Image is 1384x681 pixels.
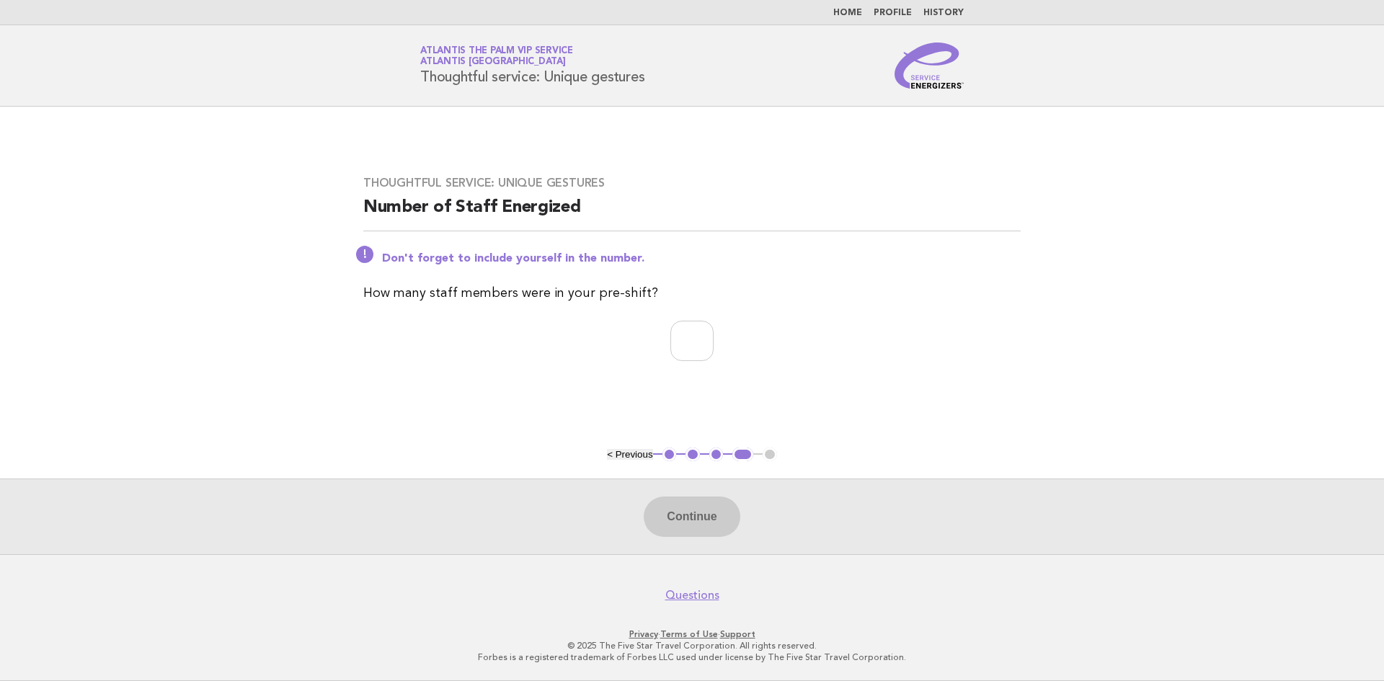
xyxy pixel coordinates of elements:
[363,196,1021,231] h2: Number of Staff Energized
[732,448,753,462] button: 4
[665,588,719,602] a: Questions
[874,9,912,17] a: Profile
[420,58,566,67] span: Atlantis [GEOGRAPHIC_DATA]
[686,448,700,462] button: 2
[251,651,1133,663] p: Forbes is a registered trademark of Forbes LLC used under license by The Five Star Travel Corpora...
[709,448,724,462] button: 3
[833,9,862,17] a: Home
[629,629,658,639] a: Privacy
[662,448,677,462] button: 1
[382,252,1021,266] p: Don't forget to include yourself in the number.
[363,283,1021,303] p: How many staff members were in your pre-shift?
[251,628,1133,640] p: · ·
[420,46,573,66] a: Atlantis The Palm VIP ServiceAtlantis [GEOGRAPHIC_DATA]
[660,629,718,639] a: Terms of Use
[420,47,644,84] h1: Thoughtful service: Unique gestures
[720,629,755,639] a: Support
[923,9,964,17] a: History
[895,43,964,89] img: Service Energizers
[363,176,1021,190] h3: Thoughtful service: Unique gestures
[607,449,652,460] button: < Previous
[251,640,1133,651] p: © 2025 The Five Star Travel Corporation. All rights reserved.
